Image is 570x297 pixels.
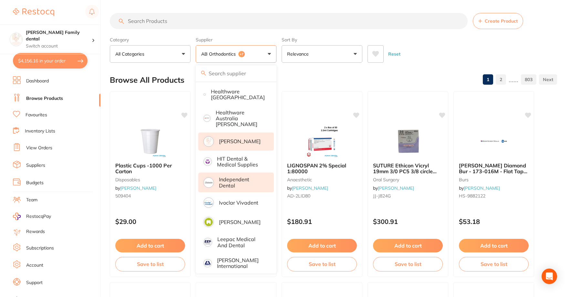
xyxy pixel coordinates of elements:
[196,37,276,43] label: Supplier
[287,239,357,252] button: Add to cart
[485,18,518,24] span: Create Product
[219,176,265,188] p: Independent Dental
[459,193,485,199] span: HS-9882122
[373,193,391,199] span: JJ-J824G
[483,73,493,86] a: 1
[115,257,185,271] button: Save to list
[219,138,261,144] p: [PERSON_NAME]
[26,213,51,220] span: RestocqPay
[13,53,88,69] button: $4,156.16 in your order
[287,257,357,271] button: Save to list
[110,76,184,85] h2: Browse All Products
[115,177,185,182] small: disposables
[219,200,258,206] p: Ivoclar Vivadent
[115,163,185,175] b: Plastic Cups -1000 Per Carton
[26,78,49,84] a: Dashboard
[115,239,185,252] button: Add to cart
[196,45,276,63] button: AB Orthodontics+7
[287,185,328,191] span: by
[26,112,47,118] a: Favourites
[216,110,265,127] p: Healthware Australia [PERSON_NAME]
[13,213,21,220] img: RestocqPay
[204,178,213,187] img: Independent Dental
[26,162,45,169] a: Suppliers
[26,280,43,286] a: Support
[110,37,191,43] label: Category
[373,257,443,271] button: Save to list
[473,125,515,157] img: Henry Schein Diamond Bur - 173-016M - Flat Taper - Sterile - Single Patient - High Speed, Frictio...
[25,128,55,134] a: Inventory Lists
[115,185,156,191] span: by
[473,13,523,29] button: Create Product
[217,156,265,168] p: HIT Dental & Medical Supplies
[459,163,529,175] b: Henry Schein Diamond Bur - 173-016M - Flat Taper - Sterile - Single Patient - High Speed, Frictio...
[287,162,346,175] span: LIGNOSPAN 2% Special 1:80000
[373,177,443,182] small: oral surgery
[115,193,131,199] span: 509404
[115,51,147,57] p: All Categories
[217,236,265,248] p: Leepac Medical and Dental
[13,8,54,16] img: Restocq Logo
[110,13,468,29] input: Search Products
[459,185,500,191] span: by
[287,218,357,225] p: $180.91
[373,163,443,175] b: SUTURE Ethicon Vicryl 19mm 3/0 PC5 3/8 circle conv cut x 12
[287,193,310,199] span: AD-2LID80
[120,185,156,191] a: [PERSON_NAME]
[204,218,213,226] img: Kulzer
[13,213,51,220] a: RestocqPay
[496,73,506,86] a: 2
[10,33,22,45] img: Westbrook Family dental
[219,219,261,225] p: [PERSON_NAME]
[287,163,357,175] b: LIGNOSPAN 2% Special 1:80000
[459,177,529,182] small: burs
[204,239,211,246] img: Leepac Medical and Dental
[521,73,536,86] a: 803
[217,257,265,269] p: [PERSON_NAME] International
[509,76,518,83] p: ......
[386,45,402,63] button: Reset
[26,262,43,269] a: Account
[26,145,52,151] a: View Orders
[26,228,45,235] a: Rewards
[238,51,245,58] span: +7
[211,89,265,101] p: Healthware [GEOGRAPHIC_DATA]
[26,197,37,203] a: Team
[387,125,429,157] img: SUTURE Ethicon Vicryl 19mm 3/0 PC5 3/8 circle conv cut x 12
[26,43,92,49] p: Switch account
[459,218,529,225] p: $53.18
[204,137,213,146] img: Henry Schein Halas
[201,51,238,57] p: AB Orthodontics
[129,125,171,157] img: Plastic Cups -1000 Per Carton
[373,239,443,252] button: Add to cart
[373,162,437,181] span: SUTURE Ethicon Vicryl 19mm 3/0 PC5 3/8 circle conv cut x 12
[282,45,362,63] button: Relevance
[204,158,211,165] img: HIT Dental & Medical Supplies
[115,218,185,225] p: $29.00
[292,185,328,191] a: [PERSON_NAME]
[204,260,211,267] img: Livingstone International
[26,95,63,102] a: Browse Products
[287,177,357,182] small: anaesthetic
[459,257,529,271] button: Save to list
[373,185,414,191] span: by
[110,45,191,63] button: All Categories
[542,269,557,284] div: Open Intercom Messenger
[301,125,343,157] img: LIGNOSPAN 2% Special 1:80000
[115,162,172,175] span: Plastic Cups -1000 Per Carton
[204,116,210,121] img: Healthware Australia Ridley
[196,65,276,81] input: Search supplier
[373,218,443,225] p: $300.91
[26,29,92,42] h4: Westbrook Family dental
[26,245,54,251] a: Subscriptions
[13,5,54,20] a: Restocq Logo
[287,51,311,57] p: Relevance
[464,185,500,191] a: [PERSON_NAME]
[26,180,44,186] a: Budgets
[459,239,529,252] button: Add to cart
[378,185,414,191] a: [PERSON_NAME]
[282,37,362,43] label: Sort By
[204,198,213,207] img: Ivoclar Vivadent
